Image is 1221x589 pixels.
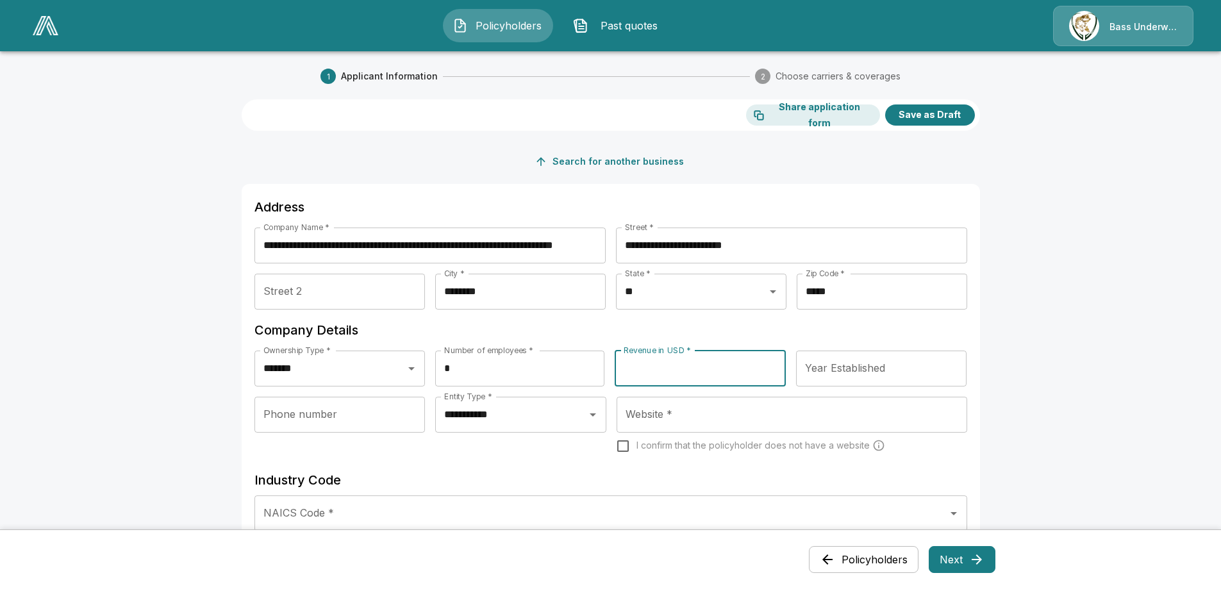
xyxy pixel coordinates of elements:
label: Ownership Type * [263,345,330,356]
label: State * [625,268,651,279]
button: Open [764,283,782,301]
button: Open [403,360,420,377]
label: Zip Code * [806,268,845,279]
h6: Company Details [254,320,967,340]
label: Revenue in USD * [624,345,691,356]
text: 1 [326,72,329,81]
span: I confirm that the policyholder does not have a website [636,439,870,452]
text: 2 [761,72,765,81]
button: Policyholders IconPolicyholders [443,9,553,42]
button: Policyholders [809,546,918,573]
span: Choose carriers & coverages [776,70,901,83]
button: Save as Draft [885,104,975,126]
label: City * [444,268,465,279]
label: Company Name * [263,222,329,233]
label: Street * [625,222,654,233]
span: Applicant Information [341,70,438,83]
button: Search for another business [532,150,689,174]
span: Past quotes [594,18,664,33]
button: Past quotes IconPast quotes [563,9,674,42]
button: Share application form [746,104,880,126]
button: Open [584,406,602,424]
label: Entity Type * [444,391,492,402]
button: Next [929,546,995,573]
img: Past quotes Icon [573,18,588,33]
h6: Address [254,197,967,217]
button: Open [945,504,963,522]
h6: Industry Code [254,470,967,490]
svg: Carriers run a cyber security scan on the policyholders' websites. Please enter a website wheneve... [872,439,885,452]
img: AA Logo [33,16,58,35]
label: Number of employees * [444,345,533,356]
span: Policyholders [473,18,544,33]
img: Policyholders Icon [453,18,468,33]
